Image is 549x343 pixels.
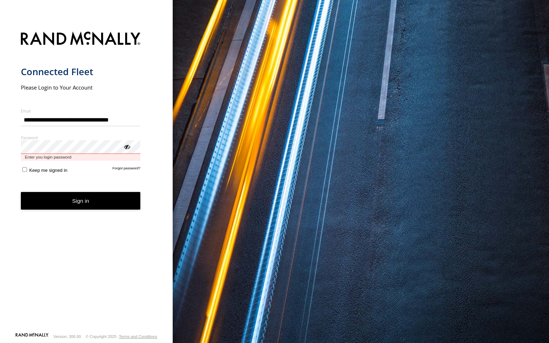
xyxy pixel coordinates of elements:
a: Forgot password? [113,166,141,173]
a: Visit our Website [15,333,49,340]
span: Enter you login password [21,154,141,161]
label: Password [21,135,141,140]
div: ViewPassword [123,143,130,150]
h2: Please Login to Your Account [21,84,141,91]
form: main [21,27,152,332]
img: Rand McNally [21,30,141,49]
input: Keep me signed in [22,167,27,172]
h1: Connected Fleet [21,66,141,78]
button: Sign in [21,192,141,210]
div: Version: 306.00 [54,334,81,339]
label: Email [21,108,141,114]
span: Keep me signed in [29,168,67,173]
a: Terms and Conditions [119,334,157,339]
div: © Copyright 2025 - [86,334,157,339]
